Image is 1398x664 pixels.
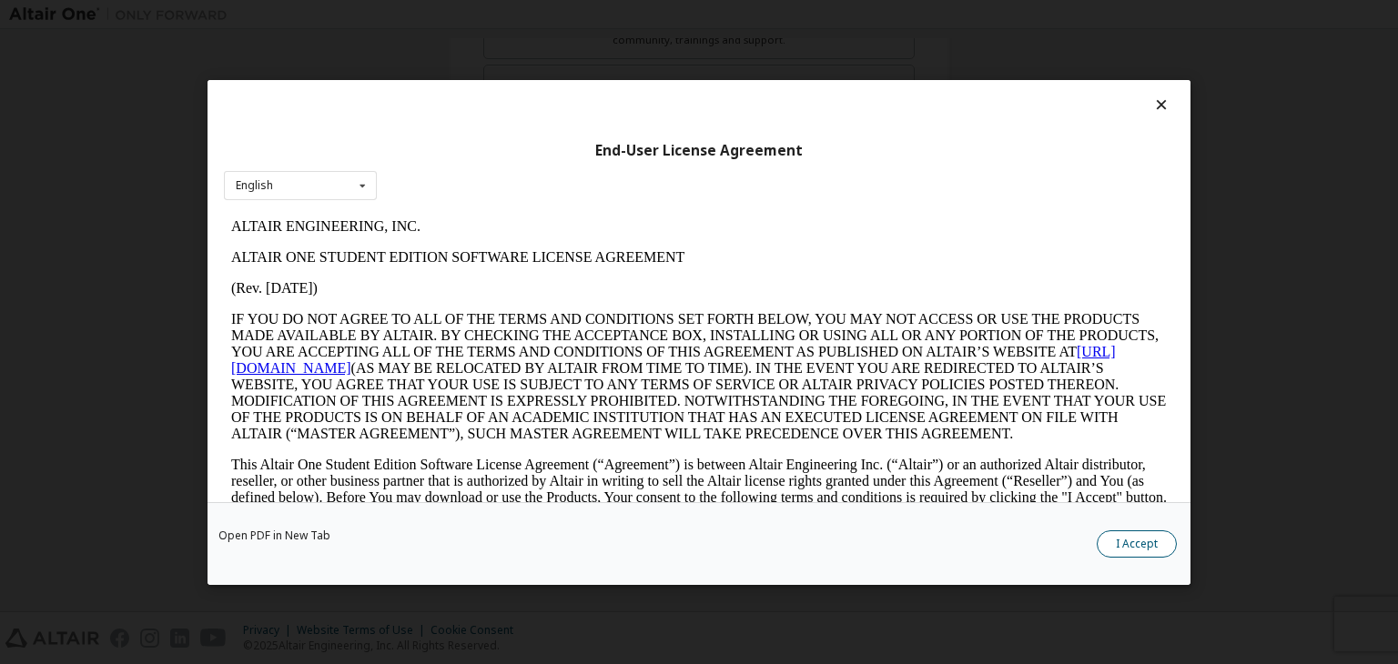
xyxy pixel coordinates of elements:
p: This Altair One Student Edition Software License Agreement (“Agreement”) is between Altair Engine... [7,246,943,311]
div: English [236,180,273,191]
p: ALTAIR ONE STUDENT EDITION SOFTWARE LICENSE AGREEMENT [7,38,943,55]
button: I Accept [1097,530,1177,558]
p: IF YOU DO NOT AGREE TO ALL OF THE TERMS AND CONDITIONS SET FORTH BELOW, YOU MAY NOT ACCESS OR USE... [7,100,943,231]
p: ALTAIR ENGINEERING, INC. [7,7,943,24]
div: End-User License Agreement [224,141,1174,159]
a: [URL][DOMAIN_NAME] [7,133,892,165]
a: Open PDF in New Tab [218,530,330,541]
p: (Rev. [DATE]) [7,69,943,86]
